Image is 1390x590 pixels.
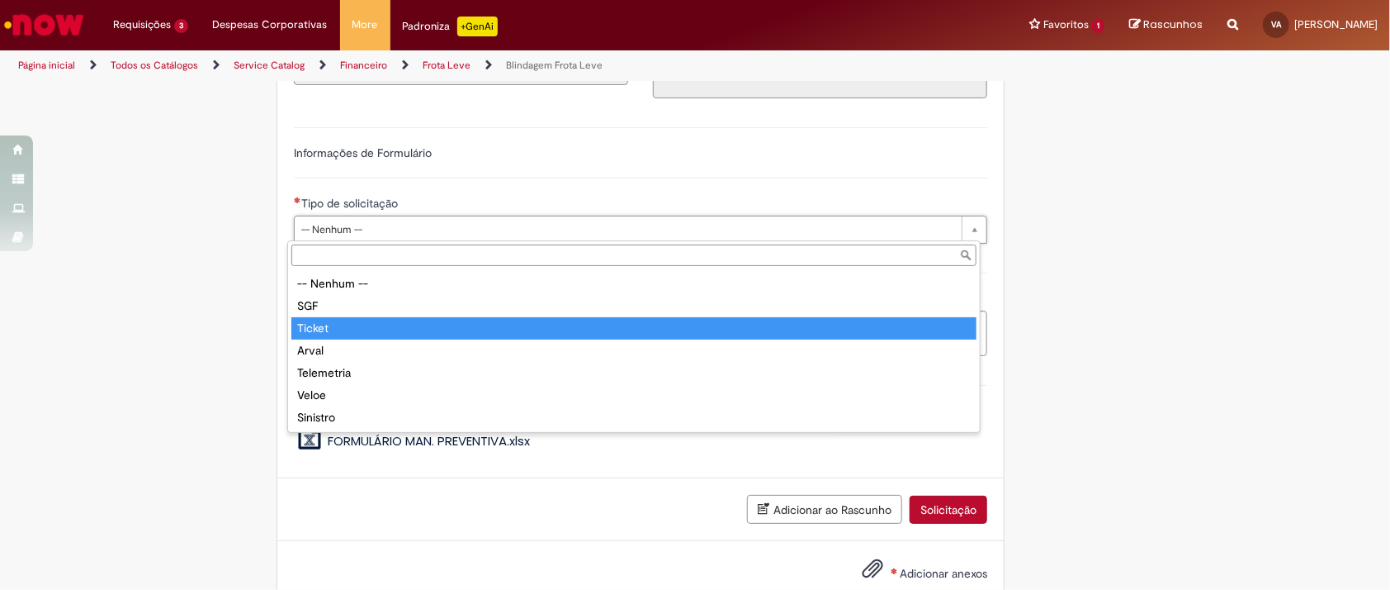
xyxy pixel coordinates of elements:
div: Ticket [291,317,976,340]
div: Telemetria [291,362,976,384]
div: Veloe [291,384,976,407]
div: -- Nenhum -- [291,273,976,295]
div: Arval [291,340,976,362]
div: Sinistro [291,407,976,429]
div: SGF [291,295,976,317]
ul: Tipo de solicitação [288,269,980,432]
